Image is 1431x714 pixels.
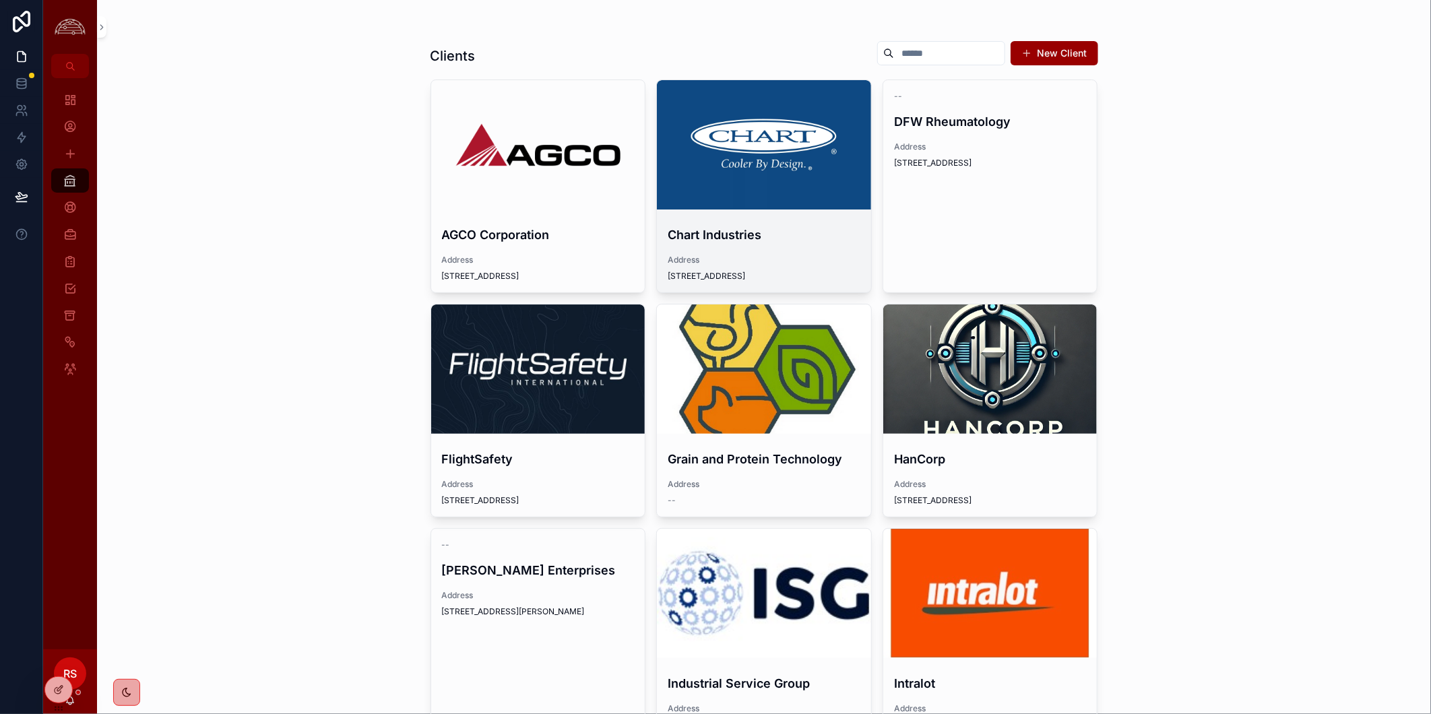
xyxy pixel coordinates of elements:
h4: FlightSafety [442,450,635,468]
span: Address [442,479,635,490]
span: -- [894,91,902,102]
span: Address [442,255,635,265]
h4: DFW Rheumatology [894,112,1087,131]
span: Address [894,703,1087,714]
h4: AGCO Corporation [442,226,635,244]
div: Intralot-1.jpg [883,529,1098,658]
a: FlightSafetyAddress[STREET_ADDRESS] [431,304,646,517]
a: Chart IndustriesAddress[STREET_ADDRESS] [656,79,872,293]
h4: HanCorp [894,450,1087,468]
a: Grain and Protein TechnologyAddress-- [656,304,872,517]
span: [STREET_ADDRESS] [894,495,1087,506]
span: [STREET_ADDRESS][PERSON_NAME] [442,606,635,617]
img: App logo [51,17,89,38]
span: -- [668,495,676,506]
h4: [PERSON_NAME] Enterprises [442,561,635,579]
span: Address [894,479,1087,490]
h4: Grain and Protein Technology [668,450,860,468]
a: --DFW RheumatologyAddress[STREET_ADDRESS] [883,79,1098,293]
span: Address [442,590,635,601]
span: [STREET_ADDRESS] [894,158,1087,168]
div: 1426109293-7d24997d20679e908a7df4e16f8b392190537f5f73e5c021cd37739a270e5c0f-d.png [657,80,871,209]
div: channels4_profile.jpg [657,304,871,434]
a: AGCO CorporationAddress[STREET_ADDRESS] [431,79,646,293]
h4: Industrial Service Group [668,674,860,692]
div: scrollable content [43,78,97,399]
div: 1633977066381.jpeg [431,304,645,434]
h4: Chart Industries [668,226,860,244]
h1: Clients [431,46,476,65]
span: [STREET_ADDRESS] [442,271,635,282]
span: Address [668,255,860,265]
span: Address [668,479,860,490]
h4: Intralot [894,674,1087,692]
div: 778c0795d38c4790889d08bccd6235bd28ab7647284e7b1cd2b3dc64200782bb.png [883,304,1098,434]
span: -- [442,540,450,550]
span: Address [668,703,860,714]
span: RS [63,666,77,682]
div: the_industrial_service_group_logo.jpeg [657,529,871,658]
div: AGCO-Logo.wine-2.png [431,80,645,209]
span: [STREET_ADDRESS] [442,495,635,506]
span: [STREET_ADDRESS] [668,271,860,282]
span: Address [894,141,1087,152]
a: HanCorpAddress[STREET_ADDRESS] [883,304,1098,517]
button: New Client [1011,41,1098,65]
